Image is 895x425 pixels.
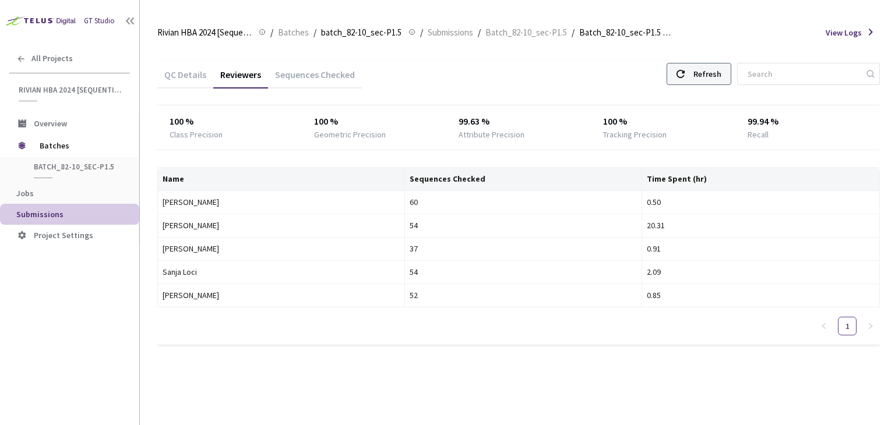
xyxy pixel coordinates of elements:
span: Submissions [428,26,473,40]
span: Batches [278,26,309,40]
span: Jobs [16,188,34,199]
div: Sanja Loci [163,265,400,278]
div: 0.50 [647,196,875,208]
div: Geometric Precision [314,129,386,140]
span: View Logs [826,27,862,38]
div: 54 [410,265,637,278]
div: 52 [410,289,637,302]
div: [PERSON_NAME] [163,242,400,255]
span: Submissions [16,209,64,219]
div: 60 [410,196,637,208]
li: / [572,26,575,40]
div: [PERSON_NAME] [163,289,400,302]
div: 20.31 [647,219,875,232]
span: batch_82-10_sec-P1.5 [34,162,120,172]
th: Time Spent (hr) [642,168,880,191]
div: 100 % [170,115,290,129]
span: Rivian HBA 2024 [Sequential] [19,85,123,95]
div: 37 [410,242,637,255]
a: Batches [276,26,311,38]
span: batch_82-10_sec-P1.5 [321,26,401,40]
span: Batch_82-10_sec-P1.5 [485,26,567,40]
div: 54 [410,219,637,232]
button: right [861,317,880,335]
span: Batch_82-10_sec-P1.5 QC - [DATE] [579,26,674,40]
div: 99.94 % [748,115,868,129]
th: Name [158,168,405,191]
span: Batches [40,134,119,157]
input: Search [741,63,865,84]
div: GT Studio [84,16,115,27]
li: / [270,26,273,40]
div: QC Details [157,69,213,88]
div: Attribute Precision [459,129,524,140]
div: 0.91 [647,242,875,255]
span: Overview [34,118,67,129]
button: left [815,317,833,335]
li: Next Page [861,317,880,335]
span: Rivian HBA 2024 [Sequential] [157,26,252,40]
span: right [867,323,874,330]
div: Reviewers [213,69,268,88]
div: Recall [748,129,769,140]
a: Batch_82-10_sec-P1.5 [483,26,569,38]
a: 1 [838,317,856,335]
li: / [313,26,316,40]
div: [PERSON_NAME] [163,196,400,208]
div: Class Precision [170,129,223,140]
th: Sequences Checked [405,168,643,191]
div: Tracking Precision [603,129,667,140]
li: 1 [838,317,857,335]
span: Project Settings [34,230,93,240]
span: All Projects [31,54,73,63]
li: / [420,26,423,40]
div: 2.09 [647,265,875,278]
li: Previous Page [815,317,833,335]
div: 100 % [314,115,435,129]
li: / [478,26,481,40]
div: Refresh [693,63,721,84]
a: Submissions [425,26,475,38]
span: left [820,323,827,330]
div: 100 % [603,115,724,129]
div: 99.63 % [459,115,579,129]
div: [PERSON_NAME] [163,219,400,232]
div: 0.85 [647,289,875,302]
div: Sequences Checked [268,69,362,88]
